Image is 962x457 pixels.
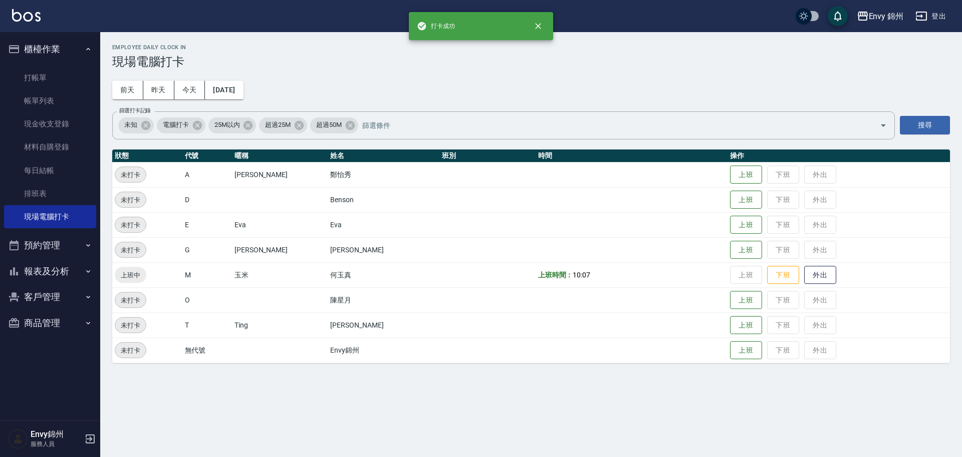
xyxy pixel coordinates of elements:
[4,205,96,228] a: 現場電腦打卡
[182,287,232,313] td: O
[182,313,232,338] td: T
[728,149,950,163] th: 操作
[328,149,439,163] th: 姓名
[8,429,28,449] img: Person
[157,120,195,130] span: 電腦打卡
[730,191,762,209] button: 上班
[4,36,96,62] button: 櫃檯作業
[828,6,848,26] button: save
[328,212,439,237] td: Eva
[328,187,439,212] td: Benson
[911,7,950,26] button: 登出
[4,182,96,205] a: 排班表
[232,212,328,237] td: Eva
[182,149,232,163] th: 代號
[4,159,96,182] a: 每日結帳
[205,81,243,99] button: [DATE]
[767,266,799,284] button: 下班
[118,117,154,133] div: 未知
[182,262,232,287] td: M
[112,149,182,163] th: 狀態
[4,258,96,284] button: 報表及分析
[12,9,41,22] img: Logo
[143,81,174,99] button: 昨天
[4,135,96,159] a: 材料自購登錄
[115,295,146,306] span: 未打卡
[328,237,439,262] td: [PERSON_NAME]
[112,44,950,51] h2: Employee Daily Clock In
[208,117,257,133] div: 25M以內
[328,313,439,338] td: [PERSON_NAME]
[328,262,439,287] td: 何玉真
[112,81,143,99] button: 前天
[232,237,328,262] td: [PERSON_NAME]
[869,10,904,23] div: Envy 錦州
[900,116,950,134] button: 搜尋
[4,66,96,89] a: 打帳單
[310,117,358,133] div: 超過50M
[310,120,348,130] span: 超過50M
[157,117,205,133] div: 電腦打卡
[31,429,82,439] h5: Envy錦州
[875,117,891,133] button: Open
[208,120,246,130] span: 25M以內
[4,232,96,258] button: 預約管理
[182,187,232,212] td: D
[417,21,455,31] span: 打卡成功
[259,120,297,130] span: 超過25M
[115,345,146,356] span: 未打卡
[232,262,328,287] td: 玉米
[115,195,146,205] span: 未打卡
[730,341,762,360] button: 上班
[4,284,96,310] button: 客戶管理
[118,120,143,130] span: 未知
[115,170,146,180] span: 未打卡
[4,310,96,336] button: 商品管理
[4,112,96,135] a: 現金收支登錄
[328,338,439,363] td: Envy錦州
[573,271,590,279] span: 10:07
[730,291,762,310] button: 上班
[328,287,439,313] td: 陳星月
[730,216,762,234] button: 上班
[538,271,573,279] b: 上班時間：
[115,245,146,255] span: 未打卡
[115,220,146,230] span: 未打卡
[182,162,232,187] td: A
[182,338,232,363] td: 無代號
[730,166,762,184] button: 上班
[232,313,328,338] td: Ting
[730,241,762,259] button: 上班
[730,316,762,335] button: 上班
[174,81,205,99] button: 今天
[31,439,82,448] p: 服務人員
[119,107,151,114] label: 篩選打卡記錄
[182,212,232,237] td: E
[232,149,328,163] th: 暱稱
[527,15,549,37] button: close
[115,270,146,280] span: 上班中
[804,266,836,284] button: 外出
[112,55,950,69] h3: 現場電腦打卡
[115,320,146,331] span: 未打卡
[439,149,536,163] th: 班別
[328,162,439,187] td: 鄭怡秀
[360,116,862,134] input: 篩選條件
[259,117,307,133] div: 超過25M
[4,89,96,112] a: 帳單列表
[232,162,328,187] td: [PERSON_NAME]
[853,6,908,27] button: Envy 錦州
[536,149,728,163] th: 時間
[182,237,232,262] td: G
